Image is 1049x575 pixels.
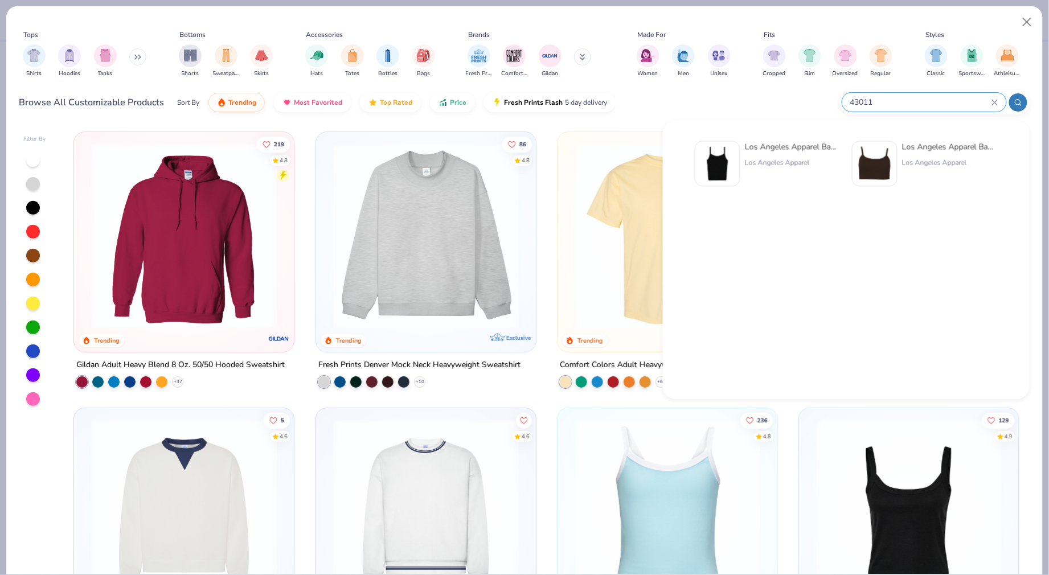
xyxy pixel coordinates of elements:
[501,44,527,78] button: filter button
[378,69,398,78] span: Bottles
[849,96,991,109] input: Try "T-Shirt"
[94,44,117,78] button: filter button
[502,136,531,152] button: Like
[220,49,232,62] img: Sweatpants Image
[708,44,731,78] button: filter button
[213,44,239,78] button: filter button
[925,44,948,78] div: filter for Classic
[466,44,492,78] button: filter button
[327,143,524,329] img: f5d85501-0dbb-4ee4-b115-c08fa3845d83
[345,69,359,78] span: Totes
[637,30,666,40] div: Made For
[539,44,562,78] button: filter button
[19,96,165,109] div: Browse All Customizable Products
[306,30,343,40] div: Accessories
[280,433,288,441] div: 4.6
[255,49,268,62] img: Skirts Image
[368,98,378,107] img: TopRated.gif
[23,44,46,78] button: filter button
[504,98,563,107] span: Fresh Prints Flash
[310,49,323,62] img: Hats Image
[341,44,364,78] button: filter button
[450,98,466,107] span: Price
[268,327,291,350] img: Gildan logo
[174,379,182,385] span: + 37
[833,44,858,78] div: filter for Oversized
[763,433,771,441] div: 4.8
[484,93,616,112] button: Fresh Prints Flash5 day delivery
[994,44,1021,78] button: filter button
[833,69,858,78] span: Oversized
[213,44,239,78] div: filter for Sweatpants
[294,98,342,107] span: Most Favorited
[257,136,290,152] button: Like
[506,334,531,342] span: Exclusive
[415,379,424,385] span: + 10
[560,358,714,372] div: Comfort Colors Adult Heavyweight T-Shirt
[745,158,841,168] div: Los Angeles Apparel
[672,44,695,78] div: filter for Men
[764,30,775,40] div: Fits
[417,49,429,62] img: Bags Image
[763,69,786,78] span: Cropped
[466,44,492,78] div: filter for Fresh Prints
[763,44,786,78] button: filter button
[839,49,852,62] img: Oversized Image
[700,146,735,182] img: cbf11e79-2adf-4c6b-b19e-3da42613dd1b
[994,44,1021,78] div: filter for Athleisure
[274,93,351,112] button: Most Favorited
[902,141,998,153] div: Los Angeles Apparel Baby Rib Spaghetti Crop Tank
[281,418,284,424] span: 5
[310,69,323,78] span: Hats
[798,44,821,78] button: filter button
[870,44,892,78] div: filter for Regular
[501,69,527,78] span: Comfort Colors
[712,49,726,62] img: Unisex Image
[58,44,81,78] div: filter for Hoodies
[382,49,394,62] img: Bottles Image
[708,44,731,78] div: filter for Unisex
[280,156,288,165] div: 4.8
[94,44,117,78] div: filter for Tanks
[412,44,435,78] button: filter button
[641,49,654,62] img: Women Image
[521,433,529,441] div: 4.6
[376,44,399,78] div: filter for Bottles
[637,44,659,78] button: filter button
[213,69,239,78] span: Sweatpants
[179,44,202,78] button: filter button
[59,69,80,78] span: Hoodies
[804,69,816,78] span: Slim
[417,69,430,78] span: Bags
[228,98,256,107] span: Trending
[902,158,998,168] div: Los Angeles Apparel
[672,44,695,78] button: filter button
[360,93,421,112] button: Top Rated
[982,413,1015,429] button: Like
[27,49,40,62] img: Shirts Image
[208,93,265,112] button: Trending
[515,413,531,429] button: Like
[757,418,768,424] span: 236
[264,413,290,429] button: Like
[184,49,197,62] img: Shorts Image
[1005,433,1013,441] div: 4.9
[1017,11,1038,33] button: Close
[468,30,490,40] div: Brands
[745,141,841,153] div: Los Angeles Apparel Baby Rib Spaghetti Tank
[412,44,435,78] div: filter for Bags
[999,418,1009,424] span: 129
[501,44,527,78] div: filter for Comfort Colors
[305,44,328,78] button: filter button
[542,47,559,64] img: Gildan Image
[346,49,359,62] img: Totes Image
[250,44,273,78] button: filter button
[177,97,199,108] div: Sort By
[539,44,562,78] div: filter for Gildan
[870,44,892,78] button: filter button
[959,44,985,78] button: filter button
[569,143,766,329] img: 029b8af0-80e6-406f-9fdc-fdf898547912
[804,49,816,62] img: Slim Image
[740,413,773,429] button: Like
[380,98,412,107] span: Top Rated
